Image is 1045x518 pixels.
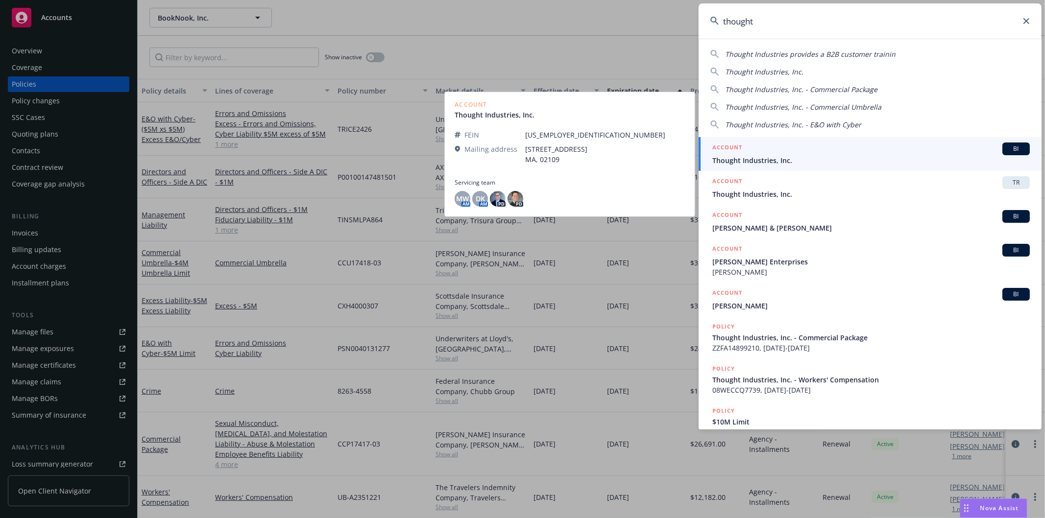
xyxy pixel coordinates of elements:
[712,322,735,331] h5: POLICY
[712,142,742,154] h5: ACCOUNT
[712,406,735,416] h5: POLICY
[712,417,1030,427] span: $10M Limit
[725,120,861,129] span: Thought Industries, Inc. - E&O with Cyber
[712,189,1030,199] span: Thought Industries, Inc.
[712,244,742,256] h5: ACCOUNT
[699,283,1042,316] a: ACCOUNTBI[PERSON_NAME]
[712,176,742,188] h5: ACCOUNT
[699,238,1042,283] a: ACCOUNTBI[PERSON_NAME] Enterprises[PERSON_NAME]
[712,210,742,222] h5: ACCOUNT
[712,375,1030,385] span: Thought Industries, Inc. - Workers' Compensation
[960,499,972,518] div: Drag to move
[725,85,877,94] span: Thought Industries, Inc. - Commercial Package
[712,257,1030,267] span: [PERSON_NAME] Enterprises
[699,205,1042,238] a: ACCOUNTBI[PERSON_NAME] & [PERSON_NAME]
[712,288,742,300] h5: ACCOUNT
[712,155,1030,165] span: Thought Industries, Inc.
[725,49,896,59] span: Thought Industries provides a B2B customer trainin
[725,67,803,76] span: Thought Industries, Inc.
[699,3,1042,39] input: Search...
[699,316,1042,358] a: POLICYThought Industries, Inc. - Commercial PackageZZFA14899210, [DATE]-[DATE]
[712,385,1030,395] span: 08WECCQ7739, [DATE]-[DATE]
[1006,178,1026,187] span: TR
[1006,144,1026,153] span: BI
[960,498,1027,518] button: Nova Assist
[712,427,1030,437] span: UHF-H406558-12, [DATE]-[DATE]
[1006,246,1026,255] span: BI
[712,267,1030,277] span: [PERSON_NAME]
[699,358,1042,400] a: POLICYThought Industries, Inc. - Workers' Compensation08WECCQ7739, [DATE]-[DATE]
[725,102,881,112] span: Thought Industries, Inc. - Commercial Umbrella
[712,301,1030,311] span: [PERSON_NAME]
[712,364,735,374] h5: POLICY
[1006,290,1026,299] span: BI
[699,171,1042,205] a: ACCOUNTTRThought Industries, Inc.
[699,400,1042,443] a: POLICY$10M LimitUHF-H406558-12, [DATE]-[DATE]
[712,343,1030,353] span: ZZFA14899210, [DATE]-[DATE]
[699,137,1042,171] a: ACCOUNTBIThought Industries, Inc.
[712,332,1030,343] span: Thought Industries, Inc. - Commercial Package
[980,504,1019,512] span: Nova Assist
[1006,212,1026,221] span: BI
[712,223,1030,233] span: [PERSON_NAME] & [PERSON_NAME]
